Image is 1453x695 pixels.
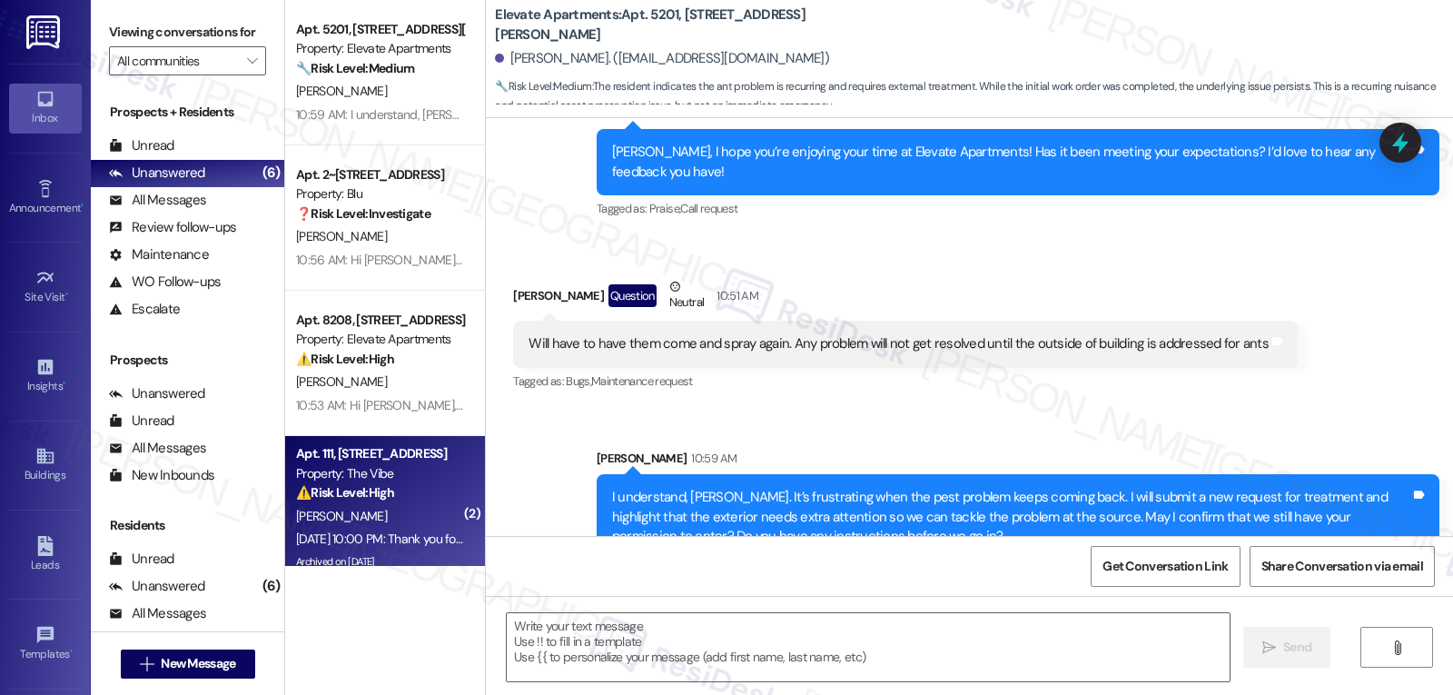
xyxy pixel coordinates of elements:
[109,218,236,237] div: Review follow-ups
[296,508,387,524] span: [PERSON_NAME]
[70,645,73,658] span: •
[140,657,153,671] i: 
[109,550,174,569] div: Unread
[109,191,206,210] div: All Messages
[26,15,64,49] img: ResiDesk Logo
[597,449,1439,474] div: [PERSON_NAME]
[680,201,737,216] span: Call request
[296,184,464,204] div: Property: Blu
[9,441,82,490] a: Buildings
[687,449,736,468] div: 10:59 AM
[495,79,591,94] strong: 🔧 Risk Level: Medium
[109,136,174,155] div: Unread
[712,286,758,305] div: 10:51 AM
[109,384,205,403] div: Unanswered
[109,604,206,623] div: All Messages
[513,368,1298,394] div: Tagged as:
[566,373,591,389] span: Bugs ,
[117,46,237,75] input: All communities
[1262,640,1276,655] i: 
[296,83,387,99] span: [PERSON_NAME]
[296,464,464,483] div: Property: The Vibe
[296,60,414,76] strong: 🔧 Risk Level: Medium
[109,245,209,264] div: Maintenance
[9,352,82,401] a: Insights •
[109,273,221,292] div: WO Follow-ups
[296,228,387,244] span: [PERSON_NAME]
[1102,557,1228,576] span: Get Conversation Link
[296,351,394,367] strong: ⚠️ Risk Level: High
[9,263,82,312] a: Site Visit •
[65,288,68,301] span: •
[109,18,266,46] label: Viewing conversations for
[597,195,1439,222] div: Tagged as:
[649,201,680,216] span: Praise ,
[296,39,464,58] div: Property: Elevate Apartments
[296,330,464,349] div: Property: Elevate Apartments
[495,49,829,68] div: [PERSON_NAME]. ([EMAIL_ADDRESS][DOMAIN_NAME])
[258,159,285,187] div: (6)
[296,165,464,184] div: Apt. 2~[STREET_ADDRESS]
[513,277,1298,322] div: [PERSON_NAME]
[258,572,285,601] div: (6)
[296,484,394,501] strong: ⚠️ Risk Level: High
[1261,557,1423,576] span: Share Conversation via email
[91,103,284,122] div: Prospects + Residents
[591,373,693,389] span: Maintenance request
[294,551,466,573] div: Archived on [DATE]
[1250,546,1435,587] button: Share Conversation via email
[612,143,1410,182] div: [PERSON_NAME], I hope you’re enjoying your time at Elevate Apartments! Has it been meeting your e...
[63,377,65,390] span: •
[109,164,205,183] div: Unanswered
[529,334,1269,353] div: Will have to have them come and spray again. Any problem will not get resolved until the outside ...
[1091,546,1240,587] button: Get Conversation Link
[81,199,84,212] span: •
[91,516,284,535] div: Residents
[666,277,707,315] div: Neutral
[1390,640,1404,655] i: 
[109,577,205,596] div: Unanswered
[296,444,464,463] div: Apt. 111, [STREET_ADDRESS]
[1283,638,1311,657] span: Send
[161,654,235,673] span: New Message
[91,351,284,370] div: Prospects
[109,466,214,485] div: New Inbounds
[608,284,657,307] div: Question
[121,650,255,679] button: New Message
[9,620,82,669] a: Templates •
[109,300,180,319] div: Escalate
[612,488,1410,546] div: I understand, [PERSON_NAME]. It’s frustrating when the pest problem keeps coming back. I will sub...
[296,20,464,39] div: Apt. 5201, [STREET_ADDRESS][PERSON_NAME]
[296,311,464,330] div: Apt. 8208, [STREET_ADDRESS][PERSON_NAME]
[9,531,82,580] a: Leads
[109,412,174,431] div: Unread
[1243,627,1331,668] button: Send
[296,373,387,390] span: [PERSON_NAME]
[495,77,1453,116] span: : The resident indicates the ant problem is recurring and requires external treatment. While the ...
[247,54,257,68] i: 
[9,84,82,133] a: Inbox
[296,205,430,222] strong: ❓ Risk Level: Investigate
[296,531,1404,547] div: [DATE] 10:00 PM: Thank you for your message. Our offices are currently closed, but we will contac...
[495,5,858,45] b: Elevate Apartments: Apt. 5201, [STREET_ADDRESS][PERSON_NAME]
[109,439,206,458] div: All Messages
